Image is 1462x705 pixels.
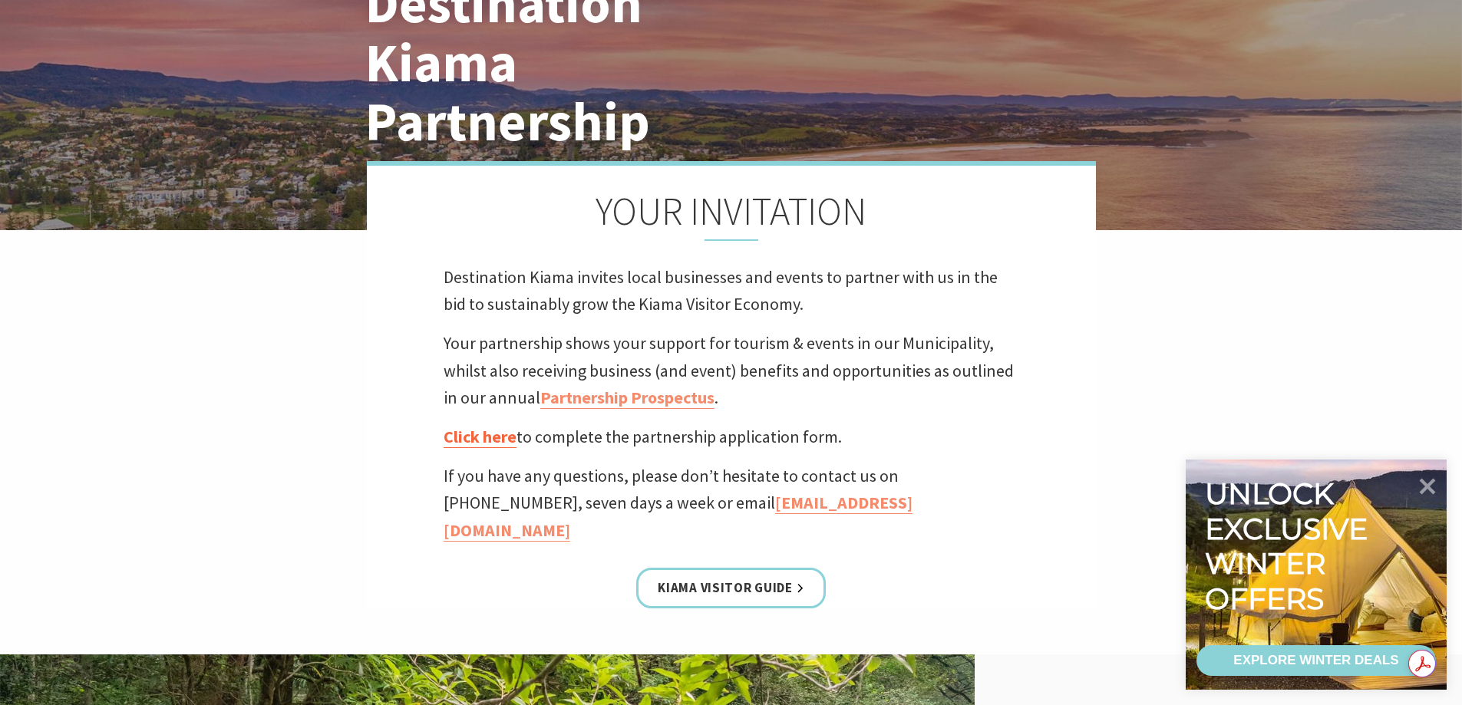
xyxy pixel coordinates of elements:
[444,423,1019,450] p: to complete the partnership application form.
[540,387,714,409] a: Partnership Prospectus
[636,568,825,608] a: Kiama Visitor Guide
[444,264,1019,318] p: Destination Kiama invites local businesses and events to partner with us in the bid to sustainabl...
[444,189,1019,241] h2: YOUR INVITATION
[444,426,516,448] a: Click here
[1233,645,1398,676] div: EXPLORE WINTER DEALS
[1205,476,1375,616] div: Unlock exclusive winter offers
[444,492,913,541] a: [EMAIL_ADDRESS][DOMAIN_NAME]
[444,463,1019,544] p: If you have any questions, please don’t hesitate to contact us on [PHONE_NUMBER], seven days a we...
[444,330,1019,411] p: Your partnership shows your support for tourism & events in our Municipality, whilst also receivi...
[1196,645,1436,676] a: EXPLORE WINTER DEALS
